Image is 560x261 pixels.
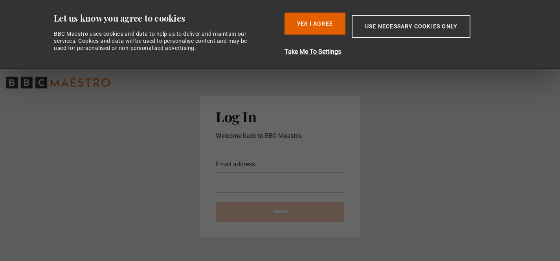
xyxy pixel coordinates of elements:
button: Take Me To Settings [285,47,512,57]
p: Welcome back to BBC Maestro. [216,131,344,141]
button: Yes I Agree [285,13,345,35]
button: Use necessary cookies only [352,15,470,38]
div: Let us know you agree to cookies [54,13,278,24]
div: BBC Maestro uses cookies and data to help us to deliver and maintain our services. Cookies and da... [54,30,256,52]
h2: Log In [216,108,344,125]
label: Email address [216,160,255,169]
svg: BBC Maestro [6,77,110,88]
